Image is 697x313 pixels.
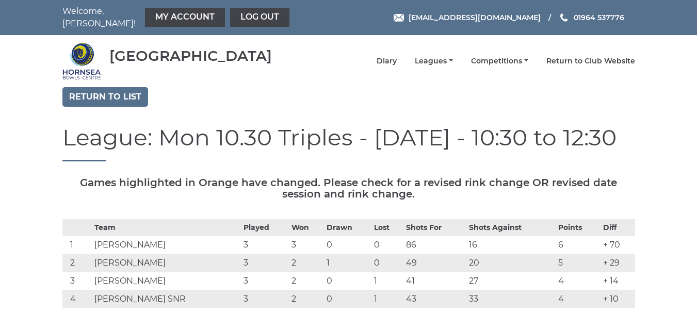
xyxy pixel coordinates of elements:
[109,48,272,64] div: [GEOGRAPHIC_DATA]
[145,8,225,27] a: My Account
[574,13,624,22] span: 01964 537776
[92,254,241,272] td: [PERSON_NAME]
[601,272,635,290] td: + 14
[62,5,292,30] nav: Welcome, [PERSON_NAME]!
[466,272,556,290] td: 27
[324,290,372,308] td: 0
[289,220,324,236] th: Won
[556,236,601,254] td: 6
[560,13,568,22] img: Phone us
[62,236,92,254] td: 1
[371,254,403,272] td: 0
[466,236,556,254] td: 16
[415,56,453,66] a: Leagues
[62,272,92,290] td: 3
[403,254,466,272] td: 49
[403,272,466,290] td: 41
[289,236,324,254] td: 3
[371,272,403,290] td: 1
[556,220,601,236] th: Points
[241,236,289,254] td: 3
[92,220,241,236] th: Team
[394,14,404,22] img: Email
[394,12,541,23] a: Email [EMAIL_ADDRESS][DOMAIN_NAME]
[324,272,372,290] td: 0
[403,290,466,308] td: 43
[289,254,324,272] td: 2
[289,272,324,290] td: 2
[466,290,556,308] td: 33
[466,254,556,272] td: 20
[241,220,289,236] th: Played
[409,13,541,22] span: [EMAIL_ADDRESS][DOMAIN_NAME]
[230,8,289,27] a: Log out
[241,272,289,290] td: 3
[241,290,289,308] td: 3
[601,220,635,236] th: Diff
[324,236,372,254] td: 0
[546,56,635,66] a: Return to Club Website
[62,42,101,80] img: Hornsea Bowls Centre
[403,236,466,254] td: 86
[403,220,466,236] th: Shots For
[371,236,403,254] td: 0
[62,177,635,200] h5: Games highlighted in Orange have changed. Please check for a revised rink change OR revised date ...
[601,290,635,308] td: + 10
[324,254,372,272] td: 1
[371,220,403,236] th: Lost
[556,290,601,308] td: 4
[471,56,528,66] a: Competitions
[62,125,635,161] h1: League: Mon 10.30 Triples - [DATE] - 10:30 to 12:30
[241,254,289,272] td: 3
[289,290,324,308] td: 2
[601,236,635,254] td: + 70
[371,290,403,308] td: 1
[324,220,372,236] th: Drawn
[556,254,601,272] td: 5
[92,290,241,308] td: [PERSON_NAME] SNR
[559,12,624,23] a: Phone us 01964 537776
[601,254,635,272] td: + 29
[92,236,241,254] td: [PERSON_NAME]
[377,56,397,66] a: Diary
[92,272,241,290] td: [PERSON_NAME]
[62,290,92,308] td: 4
[556,272,601,290] td: 4
[62,87,148,107] a: Return to list
[466,220,556,236] th: Shots Against
[62,254,92,272] td: 2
